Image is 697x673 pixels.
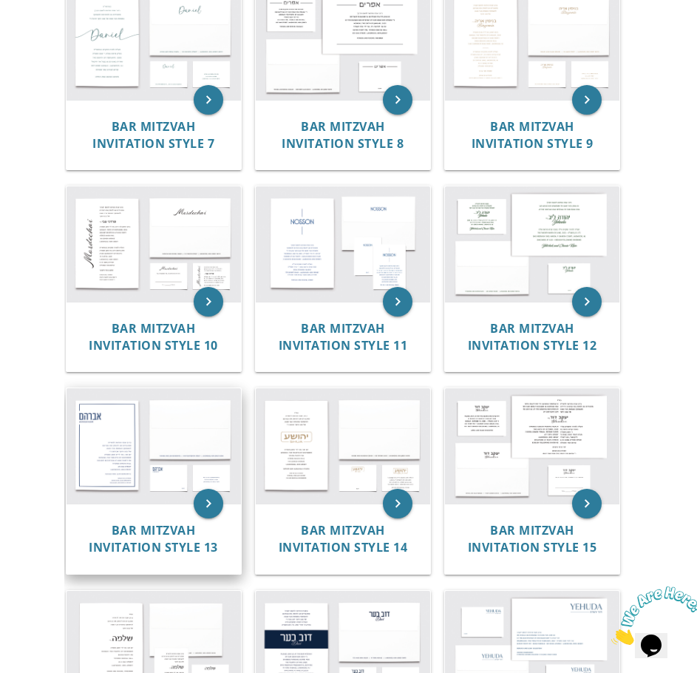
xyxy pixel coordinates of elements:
[572,287,602,317] a: keyboard_arrow_right
[383,85,412,115] a: keyboard_arrow_right
[468,320,597,354] span: Bar Mitzvah Invitation Style 12
[92,120,214,151] a: Bar Mitzvah Invitation Style 7
[445,388,619,503] img: Bar Mitzvah Invitation Style 15
[194,85,223,115] a: keyboard_arrow_right
[92,118,214,152] span: Bar Mitzvah Invitation Style 7
[472,118,594,152] span: Bar Mitzvah Invitation Style 9
[89,322,218,353] a: Bar Mitzvah Invitation Style 10
[256,388,430,503] img: Bar Mitzvah Invitation Style 14
[383,489,412,518] a: keyboard_arrow_right
[279,320,408,354] span: Bar Mitzvah Invitation Style 11
[468,522,597,555] span: Bar Mitzvah Invitation Style 15
[67,388,241,503] img: Bar Mitzvah Invitation Style 13
[605,581,697,651] iframe: chat widget
[89,320,218,354] span: Bar Mitzvah Invitation Style 10
[572,489,602,518] a: keyboard_arrow_right
[445,186,619,301] img: Bar Mitzvah Invitation Style 12
[67,186,241,301] img: Bar Mitzvah Invitation Style 10
[89,522,218,555] span: Bar Mitzvah Invitation Style 13
[282,118,404,152] span: Bar Mitzvah Invitation Style 8
[383,287,412,317] a: keyboard_arrow_right
[472,120,594,151] a: Bar Mitzvah Invitation Style 9
[468,524,597,555] a: Bar Mitzvah Invitation Style 15
[256,186,430,301] img: Bar Mitzvah Invitation Style 11
[279,522,408,555] span: Bar Mitzvah Invitation Style 14
[194,287,223,317] a: keyboard_arrow_right
[89,524,218,555] a: Bar Mitzvah Invitation Style 13
[194,489,223,518] a: keyboard_arrow_right
[468,322,597,353] a: Bar Mitzvah Invitation Style 12
[282,120,404,151] a: Bar Mitzvah Invitation Style 8
[279,322,408,353] a: Bar Mitzvah Invitation Style 11
[6,6,98,64] img: Chat attention grabber
[279,524,408,555] a: Bar Mitzvah Invitation Style 14
[572,85,602,115] a: keyboard_arrow_right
